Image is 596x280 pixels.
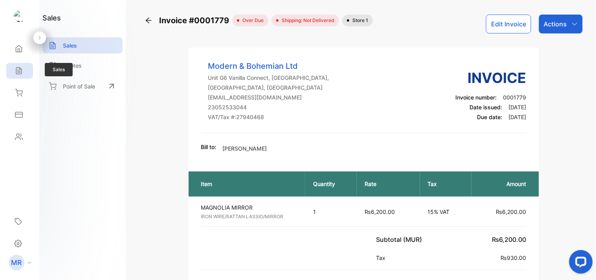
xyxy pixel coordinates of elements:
[208,93,329,101] p: [EMAIL_ADDRESS][DOMAIN_NAME]
[63,41,77,50] p: Sales
[376,254,389,262] p: Tax
[349,17,368,24] span: Store 1
[208,103,329,111] p: 23052533044
[470,104,502,111] span: Date issued:
[201,203,299,212] p: MAGNOLIA MIRROR
[428,180,464,188] p: Tax
[239,17,264,24] span: over due
[201,180,297,188] p: Item
[42,37,123,53] a: Sales
[208,60,329,72] p: Modern & Bohemian Ltd
[42,77,123,95] a: Point of Sale
[208,83,329,92] p: [GEOGRAPHIC_DATA], [GEOGRAPHIC_DATA]
[365,180,412,188] p: Rate
[42,13,61,23] h1: sales
[477,114,502,120] span: Due date:
[14,10,26,22] img: logo
[492,236,526,243] span: ₨6,200.00
[223,144,267,153] p: [PERSON_NAME]
[208,113,329,121] p: VAT/Tax #: 27940468
[544,19,567,29] p: Actions
[501,254,526,261] span: ₨930.00
[428,208,464,216] p: 15% VAT
[313,180,349,188] p: Quantity
[63,82,95,90] p: Point of Sale
[486,15,531,33] button: Edit Invoice
[42,57,123,74] a: Quotes
[509,104,526,111] span: [DATE]
[503,94,526,101] span: 0001779
[496,208,526,215] span: ₨6,200.00
[365,208,395,215] span: ₨6,200.00
[45,63,73,76] span: Sales
[63,61,82,70] p: Quotes
[479,180,526,188] p: Amount
[208,74,329,82] p: Unit G6 Vanilla Connect, [GEOGRAPHIC_DATA],
[539,15,583,33] button: Actions
[376,235,425,244] p: Subtotal (MUR)
[456,67,526,88] h3: Invoice
[201,213,299,220] p: IRON WIRE/RATTAN LASSIO/MIRROR
[563,247,596,280] iframe: LiveChat chat widget
[201,143,216,151] p: Bill to:
[509,114,526,120] span: [DATE]
[11,258,22,268] p: MR
[456,94,497,101] span: Invoice number:
[159,15,232,26] span: Invoice #0001779
[279,17,334,24] span: Shipping: Not Delivered
[313,208,349,216] p: 1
